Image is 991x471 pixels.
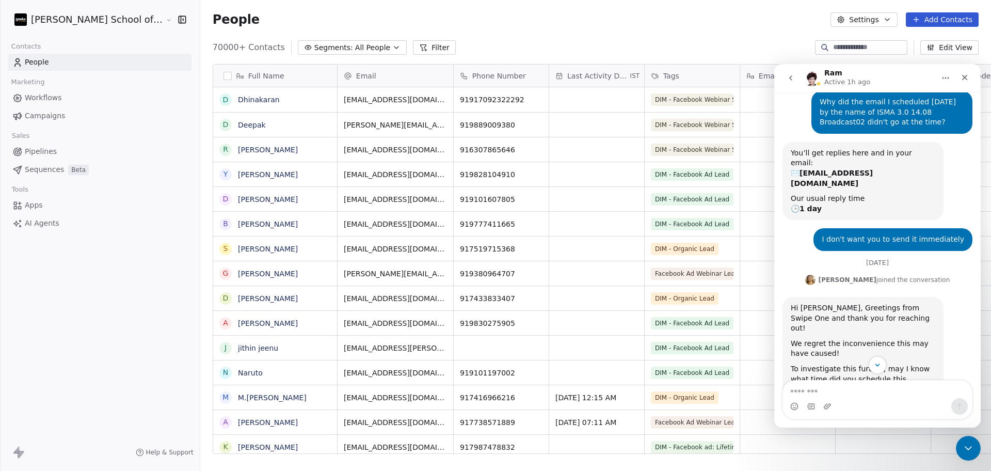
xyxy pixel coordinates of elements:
div: Full Name [213,65,337,87]
span: DIM - Facebook ad: Lifetime Recording [651,441,733,453]
a: [PERSON_NAME] [238,195,298,203]
span: [EMAIL_ADDRESS][DOMAIN_NAME] [344,194,447,205]
div: S [223,243,228,254]
span: Sequences [25,164,64,175]
span: DIM - Facebook Webinar Signup Time [651,93,733,106]
span: [EMAIL_ADDRESS][DOMAIN_NAME] [344,417,447,428]
a: SequencesBeta [8,161,191,178]
span: AI Agents [25,218,59,229]
span: 919380964707 [460,269,542,279]
span: Last Activity Date [567,71,628,81]
a: [PERSON_NAME] [238,418,298,427]
a: [PERSON_NAME] [238,270,298,278]
a: Help & Support [136,448,194,457]
span: Sales [7,128,34,144]
a: People [8,54,191,71]
span: [EMAIL_ADDRESS][DOMAIN_NAME] [344,95,447,105]
a: [PERSON_NAME] [238,319,298,327]
button: Filter [413,40,456,55]
span: 917738571889 [460,417,542,428]
div: Email Disclaimer [740,65,835,87]
a: Pipelines [8,143,191,160]
span: 919830275905 [460,318,542,328]
button: Edit View [920,40,979,55]
span: Email Disclaimer [759,71,819,81]
span: [DATE] 12:15 AM [555,392,638,403]
span: 919101607805 [460,194,542,205]
span: Tags [663,71,679,81]
div: G [222,268,228,279]
span: [EMAIL_ADDRESS][DOMAIN_NAME] [344,145,447,155]
span: [EMAIL_ADDRESS][PERSON_NAME][DOMAIN_NAME] [344,343,447,353]
div: j [225,342,227,353]
span: 916307865646 [460,145,542,155]
a: [PERSON_NAME] [238,220,298,228]
a: Deepak [238,121,266,129]
span: DIM - Organic Lead [651,243,718,255]
div: D [222,119,228,130]
a: AI Agents [8,215,191,232]
span: 919828104910 [460,169,542,180]
span: [EMAIL_ADDRESS][DOMAIN_NAME] [344,244,447,254]
a: M.[PERSON_NAME] [238,394,307,402]
span: 91917092322292 [460,95,542,105]
span: Campaigns [25,111,65,121]
div: A [223,318,228,328]
span: Marketing [7,74,49,90]
a: Naruto [238,369,263,377]
span: 919101197002 [460,368,542,378]
span: 917416966216 [460,392,542,403]
span: Full Name [248,71,284,81]
span: [PERSON_NAME] School of Finance LLP [31,13,163,26]
span: [EMAIL_ADDRESS][DOMAIN_NAME] [344,442,447,452]
div: A [223,417,228,428]
button: [PERSON_NAME] School of Finance LLP [12,11,158,28]
span: DIM - Facebook Webinar Signup Time [651,119,733,131]
span: DIM - Facebook Ad Lead [651,342,733,354]
span: DIM - Organic Lead [651,391,718,404]
span: IST [630,72,640,80]
div: D [222,95,228,105]
a: [PERSON_NAME] [238,245,298,253]
div: Last Activity DateIST [549,65,644,87]
span: All People [355,42,390,53]
span: Help & Support [146,448,194,457]
span: Facebook Ad Webinar Lead [651,268,733,280]
span: 917433833407 [460,293,542,304]
div: R [223,144,228,155]
span: DIM - Facebook Ad Lead [651,168,733,181]
span: People [25,57,49,68]
span: 919777411665 [460,219,542,229]
span: DIM - Facebook Ad Lead [651,193,733,206]
span: Phone Number [472,71,526,81]
iframe: To enrich screen reader interactions, please activate Accessibility in Grammarly extension settings [774,64,981,428]
span: Beta [68,165,89,175]
div: Phone Number [454,65,549,87]
img: Zeeshan%20Neck%20Print%20Dark.png [14,13,27,26]
a: Apps [8,197,191,214]
span: [DATE] 07:11 AM [555,417,638,428]
span: Contacts [7,39,45,54]
div: N [223,367,228,378]
span: [EMAIL_ADDRESS][DOMAIN_NAME] [344,293,447,304]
